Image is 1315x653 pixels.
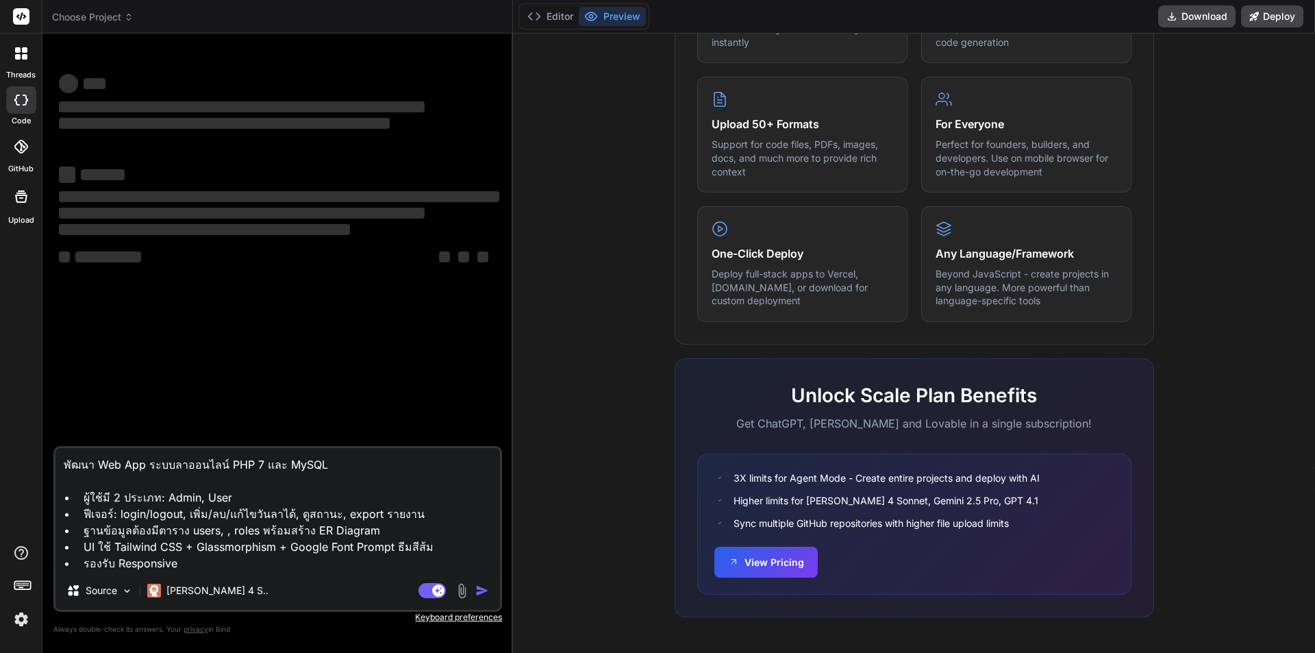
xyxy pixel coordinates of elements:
button: Preview [579,7,646,26]
img: attachment [454,583,470,599]
button: Deploy [1241,5,1303,27]
p: Perfect for founders, builders, and developers. Use on mobile browser for on-the-go development [936,138,1117,178]
textarea: พัฒนา Web App ระบบลาออนไลน์ PHP 7 และ MySQL • ผู้ใช้มี 2 ประเภท: Admin, User • ฟีเจอร์: login/log... [55,448,500,571]
span: ‌ [59,101,425,112]
p: Source [86,584,117,597]
p: Beyond JavaScript - create projects in any language. More powerful than language-specific tools [936,267,1117,308]
label: GitHub [8,163,34,175]
h4: For Everyone [936,116,1117,132]
img: Claude 4 Sonnet [147,584,161,597]
img: Pick Models [121,585,133,597]
span: ‌ [75,251,141,262]
p: Support for code files, PDFs, images, docs, and much more to provide rich context [712,138,893,178]
span: ‌ [458,251,469,262]
span: ‌ [59,251,70,262]
img: icon [475,584,489,597]
label: threads [6,69,36,81]
p: Always double-check its answers. Your in Bind [53,623,502,636]
span: privacy [184,625,208,633]
span: 3X limits for Agent Mode - Create entire projects and deploy with AI [734,471,1040,485]
span: ‌ [59,167,75,183]
label: Upload [8,214,34,226]
button: View Pricing [714,547,818,578]
h4: One-Click Deploy [712,245,893,262]
span: ‌ [84,78,105,89]
span: Sync multiple GitHub repositories with higher file upload limits [734,516,1009,530]
h4: Upload 50+ Formats [712,116,893,132]
span: ‌ [59,224,350,235]
img: settings [10,608,33,631]
button: Editor [522,7,579,26]
span: ‌ [81,169,125,180]
button: Download [1158,5,1236,27]
label: code [12,115,31,127]
p: [PERSON_NAME] 4 S.. [166,584,268,597]
p: Deploy full-stack apps to Vercel, [DOMAIN_NAME], or download for custom deployment [712,267,893,308]
span: Choose Project [52,10,134,24]
p: Get ChatGPT, [PERSON_NAME] and Lovable in a single subscription! [697,415,1131,432]
span: Higher limits for [PERSON_NAME] 4 Sonnet, Gemini 2.5 Pro, GPT 4.1 [734,493,1038,508]
span: ‌ [59,118,390,129]
p: Keyboard preferences [53,612,502,623]
span: ‌ [477,251,488,262]
span: ‌ [439,251,450,262]
h2: Unlock Scale Plan Benefits [697,381,1131,410]
span: ‌ [59,208,425,219]
h4: Any Language/Framework [936,245,1117,262]
span: ‌ [59,191,499,202]
span: ‌ [59,74,78,93]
